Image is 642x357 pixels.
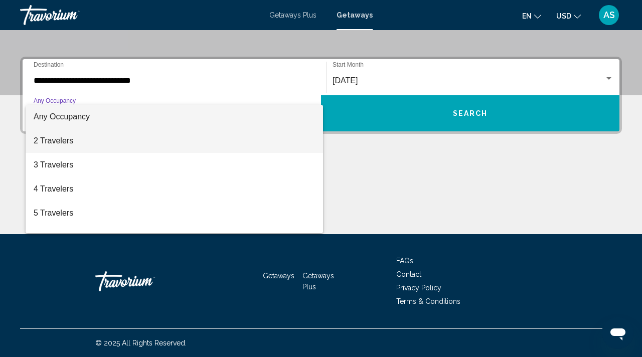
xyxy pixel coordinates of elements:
span: 4 Travelers [34,177,315,201]
span: Any Occupancy [34,112,90,121]
span: 6 Travelers [34,225,315,249]
iframe: Button to launch messaging window [602,317,634,349]
span: 2 Travelers [34,129,315,153]
span: 3 Travelers [34,153,315,177]
span: 5 Travelers [34,201,315,225]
